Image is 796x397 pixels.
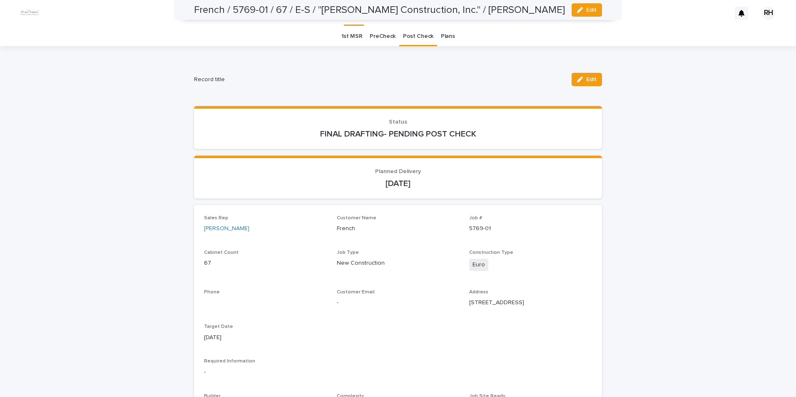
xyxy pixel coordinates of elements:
span: Job Type [337,250,359,255]
p: 5769-01 [469,224,592,233]
span: Required Information [204,359,255,364]
a: PreCheck [370,27,396,46]
span: Phone [204,290,220,295]
div: RH [762,7,775,20]
p: - [204,368,592,377]
p: FINAL DRAFTING- PENDING POST CHECK [204,129,592,139]
span: Target Date [204,324,233,329]
span: Sales Rep [204,216,228,221]
p: [STREET_ADDRESS] [469,298,592,307]
p: - [337,298,460,307]
a: 1st MSR [341,27,363,46]
span: Construction Type [469,250,513,255]
a: [PERSON_NAME] [204,224,249,233]
a: Post Check [403,27,433,46]
span: Job # [469,216,482,221]
button: Edit [572,73,602,86]
a: Plans [441,27,455,46]
p: New Construction [337,259,460,268]
span: Customer Name [337,216,376,221]
span: Edit [586,77,597,82]
img: dhEtdSsQReaQtgKTuLrt [17,5,42,22]
span: Cabinet Count [204,250,239,255]
p: [DATE] [204,179,592,189]
span: Planned Delivery [375,169,421,174]
p: 67 [204,259,327,268]
span: Status [389,119,407,125]
p: French [337,224,460,233]
span: Address [469,290,488,295]
span: Euro [469,259,488,271]
p: [DATE] [204,333,327,342]
h2: Record title [194,76,565,83]
span: Customer Email [337,290,375,295]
